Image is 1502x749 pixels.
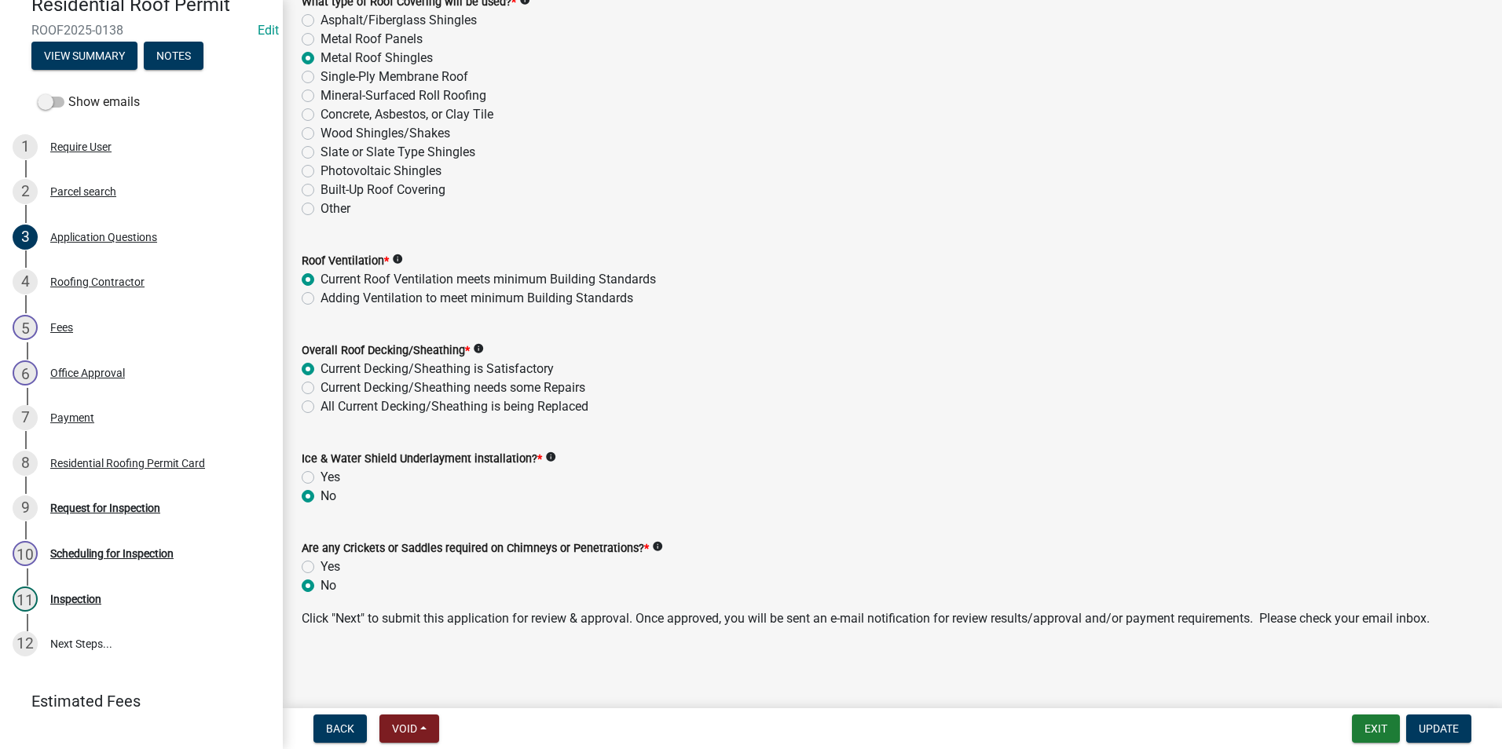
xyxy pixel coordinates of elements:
div: Request for Inspection [50,502,160,513]
label: Current Decking/Sheathing is Satisfactory [321,360,554,378]
div: 11 [13,586,38,612]
div: Roofing Contractor [50,276,145,287]
div: 10 [13,541,38,566]
label: Adding Ventilation to meet minimum Building Standards [321,289,633,308]
i: info [392,254,403,265]
label: Metal Roof Shingles [321,49,433,68]
div: Payment [50,412,94,423]
label: Built-Up Roof Covering [321,181,445,199]
label: Current Roof Ventilation meets minimum Building Standards [321,270,656,289]
label: Photovoltaic Shingles [321,162,441,181]
div: 4 [13,269,38,294]
div: Application Questions [50,232,157,243]
wm-modal-confirm: Edit Application Number [258,23,279,38]
label: Concrete, Asbestos, or Clay Tile [321,105,493,124]
div: Inspection [50,594,101,605]
button: Void [379,714,439,743]
div: 1 [13,134,38,159]
button: View Summary [31,42,137,70]
label: Metal Roof Panels [321,30,423,49]
label: Are any Crickets or Saddles required on Chimneys or Penetrations? [302,543,649,554]
div: 7 [13,405,38,430]
i: info [473,343,484,354]
div: 12 [13,631,38,656]
label: Mineral-Surfaced Roll Roofing [321,86,486,105]
div: Require User [50,141,112,152]
p: Click "Next" to submit this application for review & approval. Once approved, you will be sent an... [302,609,1483,628]
label: Show emails [38,93,140,111]
button: Back [313,714,367,743]
label: Other [321,199,350,218]
label: Slate or Slate Type Shingles [321,143,475,162]
wm-modal-confirm: Summary [31,50,137,63]
button: Update [1406,714,1471,743]
label: No [321,487,336,506]
div: Office Approval [50,367,125,378]
div: Scheduling for Inspection [50,548,174,559]
span: Update [1419,722,1459,735]
wm-modal-confirm: Notes [144,50,203,63]
a: Estimated Fees [13,685,258,717]
div: 8 [13,451,38,476]
label: Current Decking/Sheathing needs some Repairs [321,378,585,397]
label: All Current Decking/Sheathing is being Replaced [321,397,588,416]
span: Back [326,722,354,735]
i: info [652,541,663,552]
label: Single-Ply Membrane Roof [321,68,468,86]
div: 3 [13,225,38,250]
label: Overall Roof Decking/Sheathing [302,345,470,356]
button: Notes [144,42,203,70]
label: Yes [321,557,340,576]
div: 5 [13,315,38,340]
div: 6 [13,360,38,385]
div: Residential Roofing Permit Card [50,458,205,469]
div: 9 [13,495,38,521]
span: ROOF2025-0138 [31,23,251,38]
div: 2 [13,179,38,204]
label: Roof Ventilation [302,256,389,267]
label: Yes [321,468,340,487]
label: Ice & Water Shield Underlayment installation? [302,454,542,465]
label: Wood Shingles/Shakes [321,124,450,143]
label: No [321,576,336,595]
a: Edit [258,23,279,38]
button: Exit [1352,714,1400,743]
span: Void [392,722,417,735]
div: Fees [50,322,73,333]
div: Parcel search [50,186,116,197]
label: Asphalt/Fiberglass Shingles [321,11,477,30]
i: info [545,451,556,462]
